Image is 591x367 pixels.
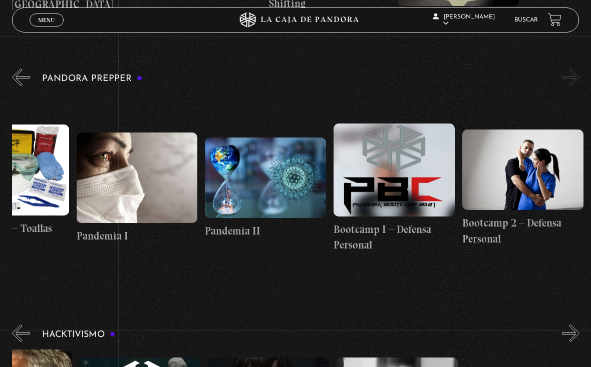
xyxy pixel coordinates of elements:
a: Bootcamp I – Defensa Personal [334,93,455,282]
span: [PERSON_NAME] [433,14,495,26]
a: Buscar [514,17,538,23]
h4: Pandemia I [77,228,198,244]
a: Pandemia II [205,93,326,282]
button: Next [562,68,579,86]
button: Next [562,324,579,342]
span: Menu [38,17,55,23]
a: View your shopping cart [548,13,561,26]
button: Previous [12,324,30,342]
h4: Bootcamp 2 – Defensa Personal [462,215,583,246]
span: Cerrar [35,25,59,32]
a: Bootcamp 2 – Defensa Personal [462,93,583,282]
h4: Pandemia II [205,223,326,239]
h3: Hacktivismo [42,330,116,339]
button: Previous [12,68,30,86]
a: Pandemia I [77,93,198,282]
h3: Pandora Prepper [42,74,143,83]
h4: Bootcamp I – Defensa Personal [334,221,455,253]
